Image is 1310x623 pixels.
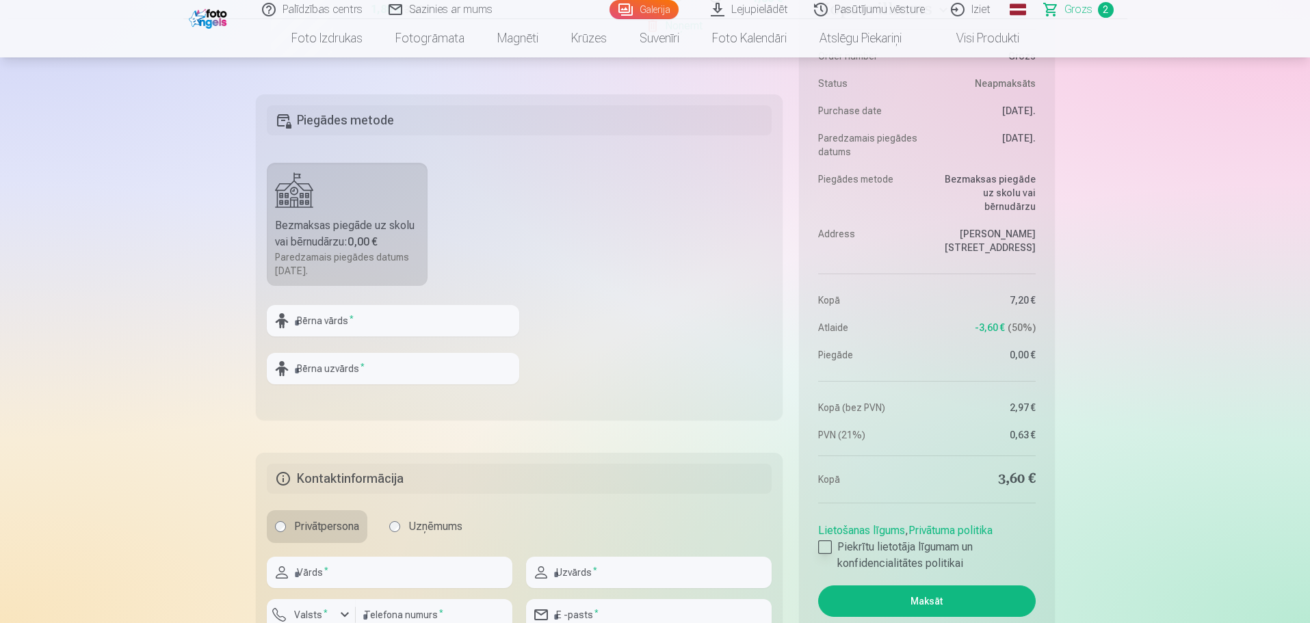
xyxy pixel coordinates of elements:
label: Piekrītu lietotāja līgumam un konfidencialitātes politikai [818,539,1035,572]
dt: PVN (21%) [818,428,920,442]
dd: [PERSON_NAME][STREET_ADDRESS] [934,227,1036,254]
img: /fa1 [189,5,231,29]
span: 50 % [1008,321,1036,334]
div: , [818,517,1035,572]
dd: 0,63 € [934,428,1036,442]
dt: Kopā [818,293,920,307]
a: Atslēgu piekariņi [803,19,918,57]
a: Krūzes [555,19,623,57]
a: Privātuma politika [908,524,993,537]
dd: [DATE]. [934,104,1036,118]
label: Privātpersona [267,510,367,543]
dd: 7,20 € [934,293,1036,307]
dd: 0,00 € [934,348,1036,362]
dd: 2,97 € [934,401,1036,414]
b: 0,00 € [348,235,378,248]
a: Foto kalendāri [696,19,803,57]
a: Visi produkti [918,19,1036,57]
dt: Kopā (bez PVN) [818,401,920,414]
input: Uzņēmums [389,521,400,532]
dt: Atlaide [818,321,920,334]
dt: Piegādes metode [818,172,920,213]
label: Valsts [289,608,333,622]
a: Fotogrāmata [379,19,481,57]
a: Foto izdrukas [275,19,379,57]
a: Lietošanas līgums [818,524,905,537]
dt: Paredzamais piegādes datums [818,131,920,159]
h5: Piegādes metode [267,105,772,135]
a: Suvenīri [623,19,696,57]
span: Neapmaksāts [975,77,1036,90]
a: Magnēti [481,19,555,57]
span: -3,60 € [975,321,1005,334]
dd: Bezmaksas piegāde uz skolu vai bērnudārzu [934,172,1036,213]
dd: [DATE]. [934,131,1036,159]
div: Paredzamais piegādes datums [DATE]. [275,250,420,278]
button: Maksāt [818,585,1035,617]
dd: 3,60 € [934,470,1036,489]
dt: Piegāde [818,348,920,362]
dt: Kopā [818,470,920,489]
label: Uzņēmums [381,510,471,543]
div: Bezmaksas piegāde uz skolu vai bērnudārzu : [275,217,420,250]
span: Grozs [1064,1,1092,18]
h5: Kontaktinformācija [267,464,772,494]
dt: Status [818,77,920,90]
span: 2 [1098,2,1114,18]
input: Privātpersona [275,521,286,532]
dt: Purchase date [818,104,920,118]
dt: Address [818,227,920,254]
